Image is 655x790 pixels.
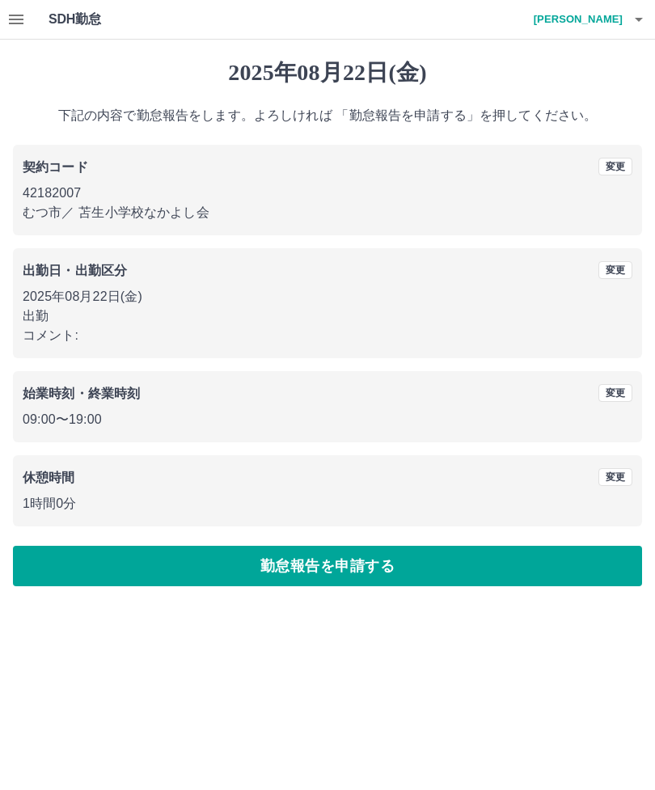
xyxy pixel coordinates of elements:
b: 出勤日・出勤区分 [23,264,127,277]
p: 出勤 [23,306,632,326]
button: 変更 [598,468,632,486]
p: 09:00 〜 19:00 [23,410,632,429]
button: 変更 [598,261,632,279]
h1: 2025年08月22日(金) [13,59,642,87]
p: 42182007 [23,184,632,203]
p: コメント: [23,326,632,345]
p: むつ市 ／ 苫生小学校なかよし会 [23,203,632,222]
b: 休憩時間 [23,471,75,484]
p: 2025年08月22日(金) [23,287,632,306]
b: 契約コード [23,160,88,174]
p: 下記の内容で勤怠報告をします。よろしければ 「勤怠報告を申請する」を押してください。 [13,106,642,125]
b: 始業時刻・終業時刻 [23,387,140,400]
button: 変更 [598,384,632,402]
button: 変更 [598,158,632,175]
button: 勤怠報告を申請する [13,546,642,586]
p: 1時間0分 [23,494,632,513]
